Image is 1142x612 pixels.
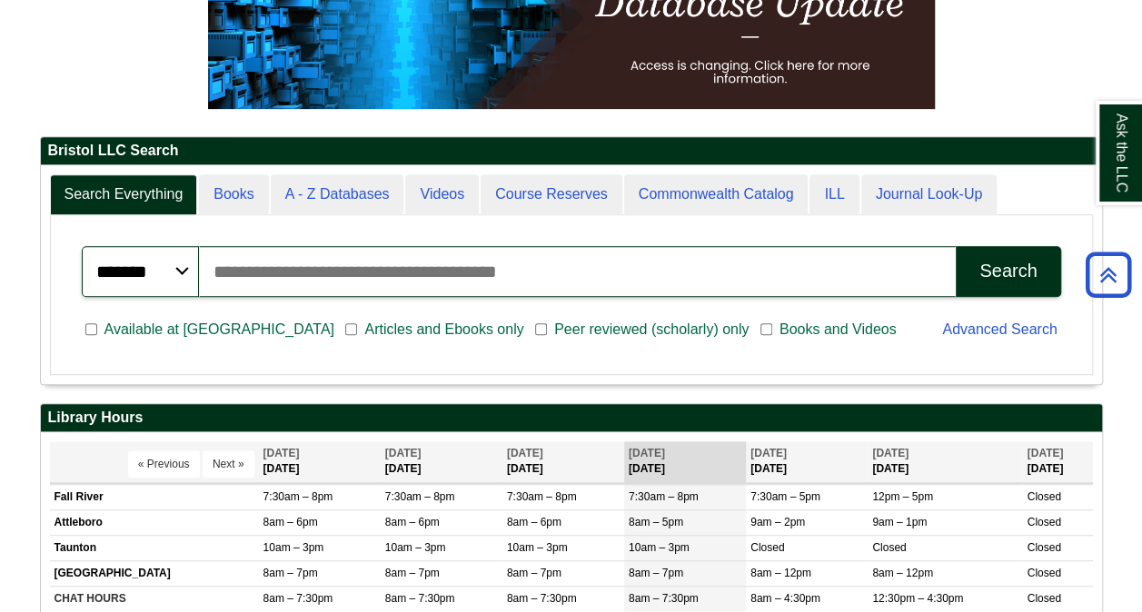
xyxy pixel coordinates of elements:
[385,541,446,554] span: 10am – 3pm
[624,441,746,482] th: [DATE]
[263,567,318,579] span: 8am – 7pm
[1027,592,1060,605] span: Closed
[750,567,811,579] span: 8am – 12pm
[1027,447,1063,459] span: [DATE]
[956,246,1060,297] button: Search
[872,592,963,605] span: 12:30pm – 4:30pm
[50,587,259,612] td: CHAT HOURS
[50,174,198,215] a: Search Everything
[507,516,561,528] span: 8am – 6pm
[629,567,683,579] span: 8am – 7pm
[979,261,1037,281] div: Search
[535,321,547,338] input: Peer reviewed (scholarly) only
[1079,262,1137,287] a: Back to Top
[85,321,97,338] input: Available at [GEOGRAPHIC_DATA]
[507,541,568,554] span: 10am – 3pm
[624,174,809,215] a: Commonwealth Catalog
[263,516,318,528] span: 8am – 6pm
[872,447,909,459] span: [DATE]
[750,516,805,528] span: 9am – 2pm
[263,541,324,554] span: 10am – 3pm
[507,447,543,459] span: [DATE]
[750,592,820,605] span: 8am – 4:30pm
[263,490,333,503] span: 7:30am – 8pm
[629,490,699,503] span: 7:30am – 8pm
[502,441,624,482] th: [DATE]
[199,174,268,215] a: Books
[507,592,577,605] span: 8am – 7:30pm
[872,541,906,554] span: Closed
[629,592,699,605] span: 8am – 7:30pm
[357,319,531,341] span: Articles and Ebooks only
[50,535,259,560] td: Taunton
[872,516,927,528] span: 9am – 1pm
[861,174,997,215] a: Journal Look-Up
[629,541,690,554] span: 10am – 3pm
[750,447,787,459] span: [DATE]
[750,490,820,503] span: 7:30am – 5pm
[41,137,1102,165] h2: Bristol LLC Search
[547,319,756,341] span: Peer reviewed (scholarly) only
[41,404,1102,432] h2: Library Hours
[385,592,455,605] span: 8am – 7:30pm
[942,321,1057,337] a: Advanced Search
[385,490,455,503] span: 7:30am – 8pm
[50,509,259,535] td: Attleboro
[263,592,333,605] span: 8am – 7:30pm
[1027,516,1060,528] span: Closed
[128,450,200,478] button: « Previous
[405,174,479,215] a: Videos
[1022,441,1092,482] th: [DATE]
[746,441,868,482] th: [DATE]
[97,319,342,341] span: Available at [GEOGRAPHIC_DATA]
[385,447,422,459] span: [DATE]
[271,174,404,215] a: A - Z Databases
[507,567,561,579] span: 8am – 7pm
[385,567,440,579] span: 8am – 7pm
[481,174,622,215] a: Course Reserves
[868,441,1022,482] th: [DATE]
[507,490,577,503] span: 7:30am – 8pm
[1027,490,1060,503] span: Closed
[50,560,259,586] td: [GEOGRAPHIC_DATA]
[872,490,933,503] span: 12pm – 5pm
[629,516,683,528] span: 8am – 5pm
[50,484,259,509] td: Fall River
[750,541,784,554] span: Closed
[263,447,300,459] span: [DATE]
[629,447,665,459] span: [DATE]
[385,516,440,528] span: 8am – 6pm
[259,441,381,482] th: [DATE]
[872,567,933,579] span: 8am – 12pm
[1027,541,1060,554] span: Closed
[1027,567,1060,579] span: Closed
[203,450,254,478] button: Next »
[772,319,904,341] span: Books and Videos
[381,441,502,482] th: [DATE]
[760,321,772,338] input: Books and Videos
[809,174,859,215] a: ILL
[345,321,357,338] input: Articles and Ebooks only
